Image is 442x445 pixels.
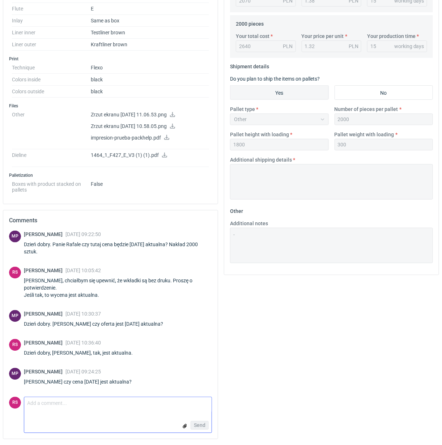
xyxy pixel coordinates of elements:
[24,268,65,273] span: [PERSON_NAME]
[91,112,209,118] p: Zrzut ekranu [DATE] 11.06.53.png
[91,86,209,98] dd: black
[12,86,91,98] dt: Colors outside
[9,216,212,225] h2: Comments
[335,106,398,113] label: Number of pieces per pallet
[12,109,91,149] dt: Other
[236,18,264,27] legend: 2000 pieces
[24,311,65,317] span: [PERSON_NAME]
[24,340,65,346] span: [PERSON_NAME]
[9,103,212,109] h3: Files
[12,39,91,51] dt: Liner outer
[9,339,21,351] div: Rafał Stani
[9,310,21,322] div: Michał Palasek
[230,76,320,82] label: Do you plan to ship the items on pallets?
[91,123,209,130] p: Zrzut ekranu [DATE] 10.58.05.png
[12,149,91,167] dt: Dieline
[24,369,65,375] span: [PERSON_NAME]
[367,33,416,40] label: Your production time
[283,43,293,50] div: PLN
[65,231,101,237] span: [DATE] 09:22:50
[24,349,141,356] div: Dzień dobry, [PERSON_NAME], tak, jest aktualna.
[24,320,172,328] div: Dzień dobry. [PERSON_NAME] czy oferta jest [DATE] aktualna?
[65,340,101,346] span: [DATE] 10:36:40
[12,178,91,193] dt: Boxes with product stacked on pallets
[230,205,243,214] legend: Other
[24,241,212,255] div: Dzień dobry. Panie Rafale czy tutaj cena będzie [DATE] aktualna? Nakład 2000 sztuk.
[12,15,91,27] dt: Inlay
[230,106,255,113] label: Pallet type
[12,3,91,15] dt: Flute
[9,172,212,178] h3: Palletization
[65,369,101,375] span: [DATE] 09:24:25
[394,43,424,50] div: working days
[9,368,21,380] figcaption: MP
[230,228,433,263] textarea: -
[91,135,209,141] p: impresion-prueba-packhelp.pdf
[230,61,269,69] legend: Shipment details
[9,231,21,243] div: Michał Palasek
[9,231,21,243] figcaption: MP
[349,43,358,50] div: PLN
[91,27,209,39] dd: Testliner brown
[230,220,268,227] label: Additional notes
[230,156,292,163] label: Additional shipping details
[9,368,21,380] div: Michał Palasek
[9,56,212,62] h3: Print
[91,74,209,86] dd: black
[91,15,209,27] dd: Same as box
[335,131,394,138] label: Pallet weight with loading
[9,267,21,279] figcaption: RS
[91,39,209,51] dd: Kraftliner brown
[24,378,140,385] div: [PERSON_NAME] czy cena [DATE] jest aktualna?
[12,74,91,86] dt: Colors inside
[302,33,344,40] label: Your price per unit
[91,62,209,74] dd: Flexo
[12,27,91,39] dt: Liner inner
[194,423,205,428] span: Send
[91,178,209,193] dd: False
[91,3,209,15] dd: E
[65,268,101,273] span: [DATE] 10:05:42
[9,339,21,351] figcaption: RS
[91,152,209,159] p: 1464_1_F427_E_V3 (1) (1).pdf
[24,231,65,237] span: [PERSON_NAME]
[9,267,21,279] div: Rafał Stani
[191,421,209,430] button: Send
[24,277,212,299] div: [PERSON_NAME], chciałbym się upewnić, że wkładki są bez druku. Proszę o potwierdzenie. Jeśli tak,...
[9,310,21,322] figcaption: MP
[230,131,289,138] label: Pallet height with loading
[9,397,21,409] figcaption: RS
[236,33,269,40] label: Your total cost
[9,397,21,409] div: Rafał Stani
[65,311,101,317] span: [DATE] 10:30:37
[12,62,91,74] dt: Technique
